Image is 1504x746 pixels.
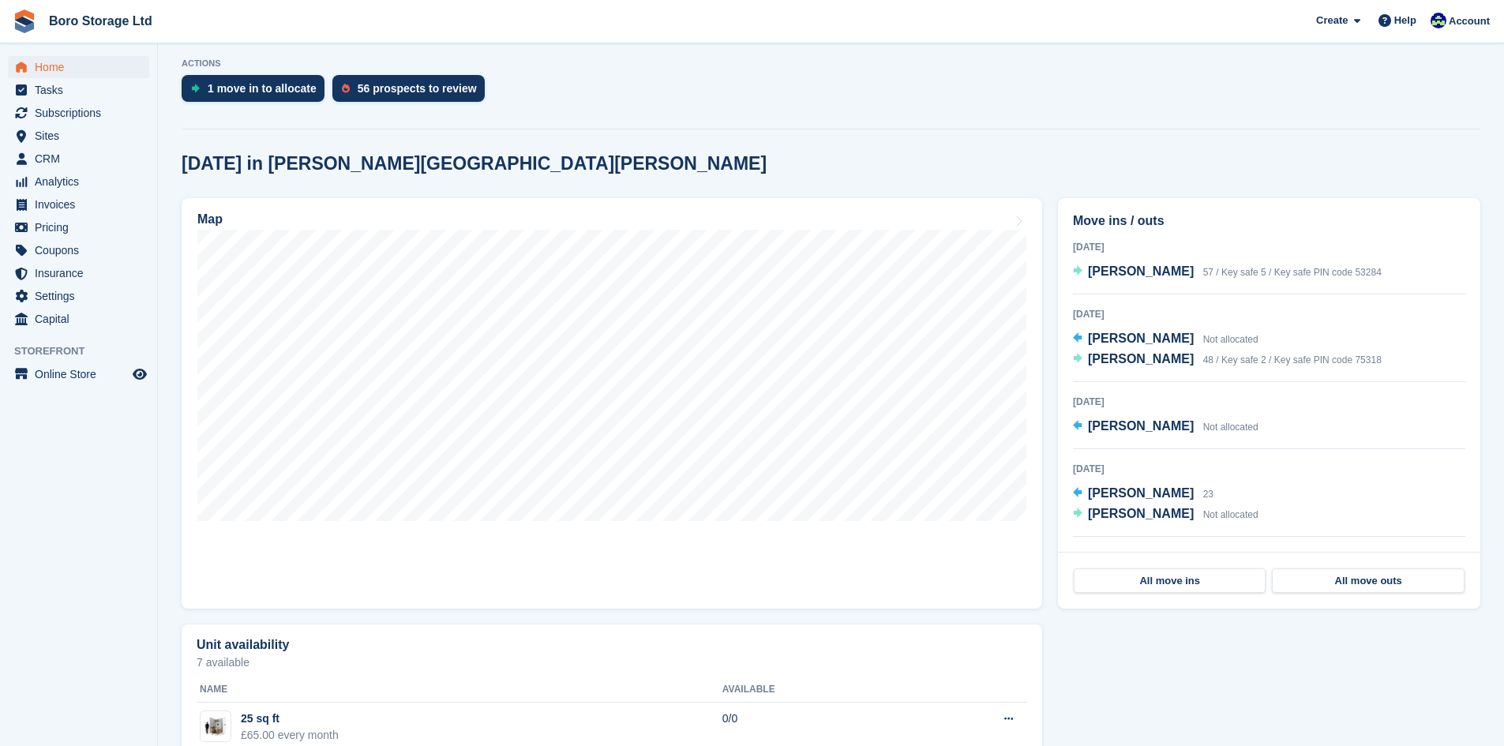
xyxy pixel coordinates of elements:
div: 25 sq ft [241,710,339,727]
span: 48 / Key safe 2 / Key safe PIN code 75318 [1203,354,1382,366]
span: Create [1316,13,1348,28]
a: 1 move in to allocate [182,75,332,110]
span: [PERSON_NAME] [1088,419,1194,433]
div: [DATE] [1073,462,1465,476]
span: Home [35,56,129,78]
p: 7 available [197,657,1027,668]
span: [PERSON_NAME] [1088,264,1194,278]
span: 57 / Key safe 5 / Key safe PIN code 53284 [1203,267,1382,278]
a: menu [8,193,149,216]
span: Capital [35,308,129,330]
a: All move ins [1074,568,1266,594]
div: [DATE] [1073,240,1465,254]
span: 23 [1203,489,1213,500]
div: [DATE] [1073,307,1465,321]
img: prospect-51fa495bee0391a8d652442698ab0144808aea92771e9ea1ae160a38d050c398.svg [342,84,350,93]
h2: Move ins / outs [1073,212,1465,231]
div: 56 prospects to review [358,82,477,95]
a: All move outs [1272,568,1464,594]
a: menu [8,125,149,147]
span: Insurance [35,262,129,284]
a: menu [8,239,149,261]
div: 1 move in to allocate [208,82,317,95]
span: Pricing [35,216,129,238]
a: [PERSON_NAME] Not allocated [1073,504,1258,525]
a: menu [8,171,149,193]
span: Subscriptions [35,102,129,124]
th: Name [197,677,722,703]
a: menu [8,285,149,307]
span: Invoices [35,193,129,216]
div: [DATE] [1073,549,1465,564]
span: [PERSON_NAME] [1088,352,1194,366]
span: Not allocated [1203,509,1258,520]
span: Settings [35,285,129,307]
span: Tasks [35,79,129,101]
span: Sites [35,125,129,147]
span: Coupons [35,239,129,261]
a: [PERSON_NAME] Not allocated [1073,417,1258,437]
span: Help [1394,13,1416,28]
a: menu [8,363,149,385]
img: stora-icon-8386f47178a22dfd0bd8f6a31ec36ba5ce8667c1dd55bd0f319d3a0aa187defe.svg [13,9,36,33]
a: menu [8,56,149,78]
a: Preview store [130,365,149,384]
span: [PERSON_NAME] [1088,507,1194,520]
span: Online Store [35,363,129,385]
h2: Unit availability [197,638,289,652]
th: Available [722,677,910,703]
span: Analytics [35,171,129,193]
p: ACTIONS [182,58,1480,69]
a: Boro Storage Ltd [43,8,159,34]
div: £65.00 every month [241,727,339,744]
span: Storefront [14,343,157,359]
a: Map [182,198,1042,609]
div: [DATE] [1073,395,1465,409]
img: Tobie Hillier [1431,13,1446,28]
span: [PERSON_NAME] [1088,486,1194,500]
span: Not allocated [1203,422,1258,433]
span: CRM [35,148,129,170]
a: menu [8,262,149,284]
a: menu [8,102,149,124]
a: [PERSON_NAME] 57 / Key safe 5 / Key safe PIN code 53284 [1073,262,1382,283]
a: [PERSON_NAME] 48 / Key safe 2 / Key safe PIN code 75318 [1073,350,1382,370]
h2: Map [197,212,223,227]
a: menu [8,308,149,330]
h2: [DATE] in [PERSON_NAME][GEOGRAPHIC_DATA][PERSON_NAME] [182,153,767,174]
a: menu [8,79,149,101]
span: Account [1449,13,1490,29]
img: 25.jpg [201,715,231,738]
a: 56 prospects to review [332,75,493,110]
a: [PERSON_NAME] Not allocated [1073,329,1258,350]
span: [PERSON_NAME] [1088,332,1194,345]
span: Not allocated [1203,334,1258,345]
a: menu [8,216,149,238]
a: [PERSON_NAME] 23 [1073,484,1213,504]
a: menu [8,148,149,170]
img: move_ins_to_allocate_icon-fdf77a2bb77ea45bf5b3d319d69a93e2d87916cf1d5bf7949dd705db3b84f3ca.svg [191,84,200,93]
